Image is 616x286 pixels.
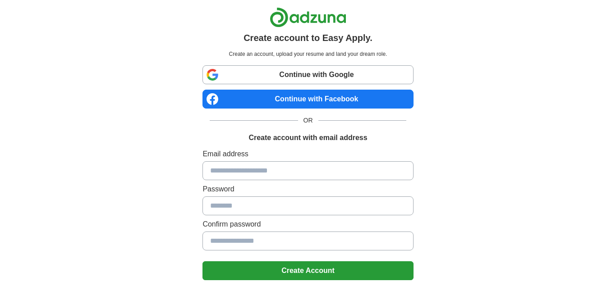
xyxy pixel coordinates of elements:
button: Create Account [202,261,413,280]
img: Adzuna logo [270,7,346,27]
a: Continue with Google [202,65,413,84]
h1: Create account to Easy Apply. [244,31,372,45]
p: Create an account, upload your resume and land your dream role. [204,50,411,58]
a: Continue with Facebook [202,90,413,109]
label: Password [202,184,413,195]
label: Confirm password [202,219,413,230]
span: OR [298,116,318,125]
label: Email address [202,149,413,159]
h1: Create account with email address [248,132,367,143]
